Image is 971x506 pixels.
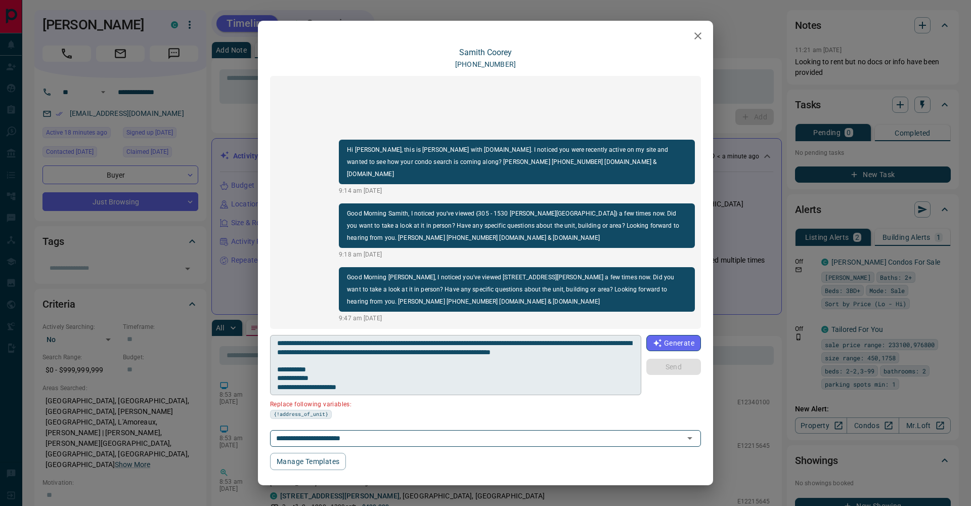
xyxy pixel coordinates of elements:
[459,48,512,57] a: Samith Coorey
[270,397,634,410] p: Replace following variables:
[339,314,695,323] p: 9:47 am [DATE]
[646,335,701,351] button: Generate
[274,410,328,418] span: {!address_of_unit}
[347,271,687,308] p: Good Morning [PERSON_NAME], I noticed you've viewed [STREET_ADDRESS][PERSON_NAME] a few times now...
[347,207,687,244] p: Good Morning Samith, I noticed you've viewed {305 - 1530 [PERSON_NAME][GEOGRAPHIC_DATA]} a few ti...
[455,59,516,70] p: [PHONE_NUMBER]
[683,431,697,445] button: Open
[347,144,687,180] p: Hi [PERSON_NAME], this is [PERSON_NAME] with [DOMAIN_NAME]. I noticed you were recently active on...
[339,250,695,259] p: 9:18 am [DATE]
[270,453,346,470] button: Manage Templates
[339,186,695,195] p: 9:14 am [DATE]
